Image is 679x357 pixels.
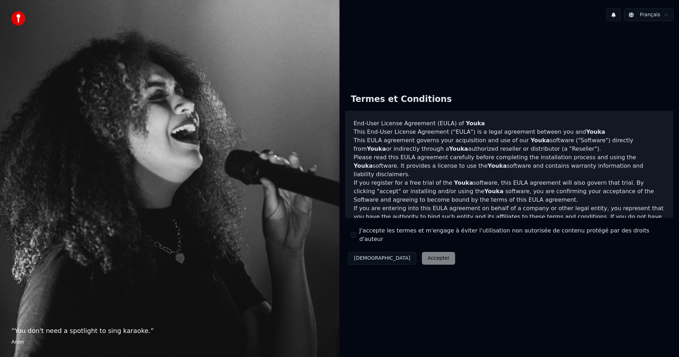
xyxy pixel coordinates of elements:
[354,128,665,136] p: This End-User License Agreement ("EULA") is a legal agreement between you and
[11,326,328,336] p: “ You don't need a spotlight to sing karaoke. ”
[530,137,550,144] span: Youka
[345,88,457,111] div: Termes et Conditions
[354,153,665,179] p: Please read this EULA agreement carefully before completing the installation process and using th...
[354,136,665,153] p: This EULA agreement governs your acquisition and use of our software ("Software") directly from o...
[11,339,328,346] footer: Anon
[354,119,665,128] h3: End-User License Agreement (EULA) of
[348,252,416,265] button: [DEMOGRAPHIC_DATA]
[359,226,668,243] label: J'accepte les termes et m'engage à éviter l'utilisation non autorisée de contenu protégé par des ...
[484,188,504,195] span: Youka
[354,179,665,204] p: If you register for a free trial of the software, this EULA agreement will also govern that trial...
[11,11,25,25] img: youka
[466,120,485,127] span: Youka
[367,145,386,152] span: Youka
[454,179,473,186] span: Youka
[354,162,373,169] span: Youka
[354,204,665,238] p: If you are entering into this EULA agreement on behalf of a company or other legal entity, you re...
[586,128,605,135] span: Youka
[488,162,507,169] span: Youka
[449,145,468,152] span: Youka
